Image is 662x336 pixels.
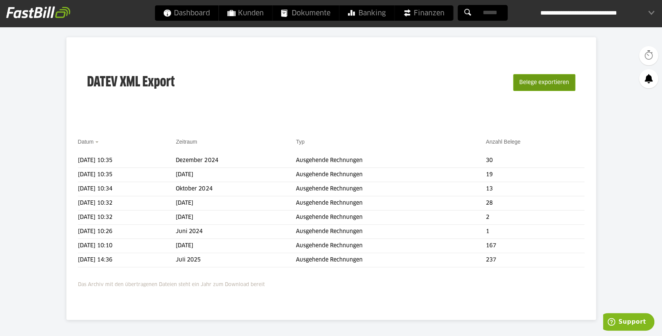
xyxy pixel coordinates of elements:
[78,277,584,289] p: Das Archiv mit den übertragenen Dateien steht ein Jahr zum Download bereit
[176,210,296,225] td: [DATE]
[486,139,520,145] a: Anzahl Belege
[513,74,575,91] button: Belege exportieren
[486,168,584,182] td: 19
[87,58,175,107] h3: DATEV XML Export
[281,5,330,21] span: Dokumente
[486,210,584,225] td: 2
[348,5,386,21] span: Banking
[163,5,210,21] span: Dashboard
[486,154,584,168] td: 30
[78,168,176,182] td: [DATE] 10:35
[6,6,70,18] img: fastbill_logo_white.png
[176,225,296,239] td: Juni 2024
[486,239,584,253] td: 167
[272,5,339,21] a: Dokumente
[78,182,176,196] td: [DATE] 10:34
[78,225,176,239] td: [DATE] 10:26
[176,253,296,267] td: Juli 2025
[339,5,394,21] a: Banking
[176,139,197,145] a: Zeitraum
[78,139,94,145] a: Datum
[176,182,296,196] td: Oktober 2024
[227,5,264,21] span: Kunden
[78,154,176,168] td: [DATE] 10:35
[296,196,486,210] td: Ausgehende Rechnungen
[78,196,176,210] td: [DATE] 10:32
[78,239,176,253] td: [DATE] 10:10
[296,239,486,253] td: Ausgehende Rechnungen
[296,168,486,182] td: Ausgehende Rechnungen
[176,239,296,253] td: [DATE]
[219,5,272,21] a: Kunden
[296,225,486,239] td: Ausgehende Rechnungen
[176,168,296,182] td: [DATE]
[176,196,296,210] td: [DATE]
[296,154,486,168] td: Ausgehende Rechnungen
[486,225,584,239] td: 1
[95,141,100,143] img: sort_desc.gif
[176,154,296,168] td: Dezember 2024
[155,5,218,21] a: Dashboard
[486,182,584,196] td: 13
[486,253,584,267] td: 237
[78,210,176,225] td: [DATE] 10:32
[603,313,654,332] iframe: Öffnet ein Widget, in dem Sie weitere Informationen finden
[395,5,453,21] a: Finanzen
[78,253,176,267] td: [DATE] 14:36
[296,253,486,267] td: Ausgehende Rechnungen
[296,182,486,196] td: Ausgehende Rechnungen
[486,196,584,210] td: 28
[296,210,486,225] td: Ausgehende Rechnungen
[296,139,305,145] a: Typ
[403,5,444,21] span: Finanzen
